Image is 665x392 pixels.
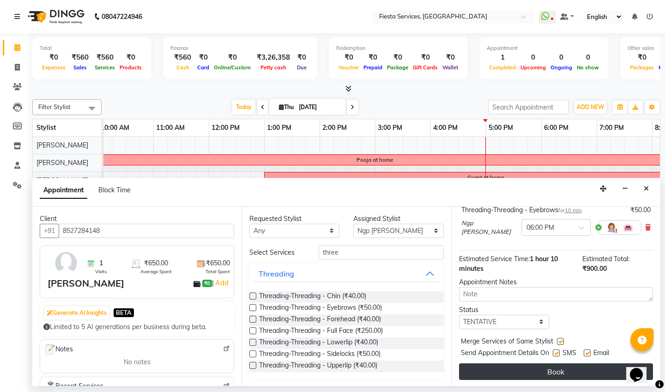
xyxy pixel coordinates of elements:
[40,64,68,71] span: Expenses
[259,337,378,349] span: Threading-Threading - Lowerlip (₹40.00)
[518,52,548,63] div: 0
[259,349,381,361] span: Threading-Threading - Sidelocks (₹50.00)
[98,186,131,194] span: Block Time
[170,44,310,52] div: Finance
[361,52,385,63] div: ₹0
[98,121,132,135] a: 10:00 AM
[259,268,294,279] div: Threading
[48,276,124,290] div: [PERSON_NAME]
[385,64,411,71] span: Package
[628,64,656,71] span: Packages
[44,343,73,355] span: Notes
[259,361,377,372] span: Threading-Threading - Upperlip (₹40.00)
[558,207,582,214] small: for
[565,207,582,214] span: 10 min
[336,44,460,52] div: Redemption
[195,64,212,71] span: Card
[461,337,553,348] span: Merge Services of Same Stylist
[461,205,582,215] div: Threading-Threading - Eyebrows
[277,104,296,110] span: Thu
[459,305,549,315] div: Status
[606,222,617,233] img: Hairdresser.png
[486,121,515,135] a: 5:00 PM
[361,64,385,71] span: Prepaid
[542,121,571,135] a: 6:00 PM
[102,4,142,30] b: 08047224946
[124,357,151,367] span: No notes
[574,64,601,71] span: No show
[336,52,361,63] div: ₹0
[296,100,342,114] input: 2025-09-04
[40,224,59,238] button: +91
[212,64,253,71] span: Online/Custom
[209,121,242,135] a: 12:00 PM
[488,100,569,114] input: Search Appointment
[431,121,460,135] a: 4:00 PM
[440,64,460,71] span: Wallet
[487,64,518,71] span: Completed
[336,64,361,71] span: Voucher
[144,258,168,268] span: ₹650.00
[357,156,393,164] div: Pooja at home
[375,121,405,135] a: 3:00 PM
[265,121,294,135] a: 1:00 PM
[320,121,349,135] a: 2:00 PM
[626,355,656,383] iframe: chat widget
[43,322,230,332] div: Limited to 5 AI generations per business during beta.
[44,381,103,392] span: Recent Services
[487,52,518,63] div: 1
[582,264,607,273] span: ₹900.00
[461,219,518,237] span: Ngp [PERSON_NAME]
[597,121,626,135] a: 7:00 PM
[640,182,653,196] button: Close
[36,123,56,132] span: Stylist
[319,245,443,260] input: Search by service name
[253,265,440,282] button: Threading
[232,100,255,114] span: Today
[459,363,653,380] button: Book
[295,64,309,71] span: Due
[582,255,629,263] span: Estimated Total:
[548,52,574,63] div: 0
[628,52,656,63] div: ₹0
[212,277,230,288] span: |
[140,268,172,275] span: Average Spent
[214,277,230,288] a: Add
[249,214,339,224] div: Requested Stylist
[36,159,88,167] span: [PERSON_NAME]
[36,176,88,184] span: [PERSON_NAME]
[411,64,440,71] span: Gift Cards
[459,255,530,263] span: Estimated Service Time:
[253,52,294,63] div: ₹3,26,358
[630,205,651,215] div: ₹50.00
[24,4,87,30] img: logo
[40,214,234,224] div: Client
[259,326,383,337] span: Threading-Threading - Full Face (₹250.00)
[487,44,601,52] div: Appointment
[44,306,109,319] button: Generate AI Insights
[206,258,230,268] span: ₹650.00
[385,52,411,63] div: ₹0
[461,348,549,360] span: Send Appointment Details On
[212,52,253,63] div: ₹0
[259,303,382,314] span: Threading-Threading - Eyebrows (₹50.00)
[623,222,634,233] img: Interior.png
[294,52,310,63] div: ₹0
[40,52,68,63] div: ₹0
[95,268,107,275] span: Visits
[518,64,548,71] span: Upcoming
[154,121,187,135] a: 11:00 AM
[574,52,601,63] div: 0
[548,64,574,71] span: Ongoing
[117,52,144,63] div: ₹0
[202,280,212,287] span: ₹0
[53,250,79,276] img: avatar
[38,103,71,110] span: Filter Stylist
[195,52,212,63] div: ₹0
[577,104,604,110] span: ADD NEW
[593,348,609,360] span: Email
[59,224,234,238] input: Search by Name/Mobile/Email/Code
[206,268,230,275] span: Total Spent
[92,52,117,63] div: ₹560
[574,101,606,114] button: ADD NEW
